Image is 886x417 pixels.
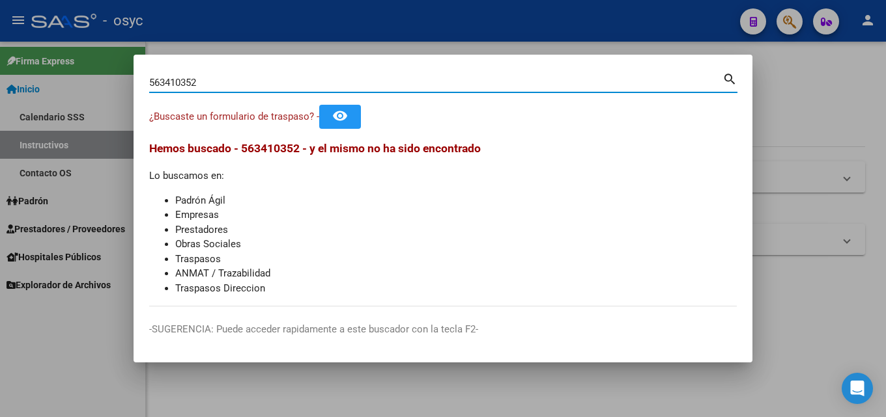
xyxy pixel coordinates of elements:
li: Padrón Ágil [175,193,737,208]
mat-icon: search [722,70,737,86]
span: Hemos buscado - 563410352 - y el mismo no ha sido encontrado [149,142,481,155]
li: Empresas [175,208,737,222]
li: Traspasos Direccion [175,281,737,296]
p: -SUGERENCIA: Puede acceder rapidamente a este buscador con la tecla F2- [149,322,737,337]
span: ¿Buscaste un formulario de traspaso? - [149,111,319,122]
li: ANMAT / Trazabilidad [175,266,737,281]
li: Obras Sociales [175,237,737,252]
div: Lo buscamos en: [149,140,737,295]
mat-icon: remove_red_eye [332,108,348,124]
li: Prestadores [175,222,737,237]
li: Traspasos [175,252,737,267]
div: Open Intercom Messenger [842,373,873,404]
